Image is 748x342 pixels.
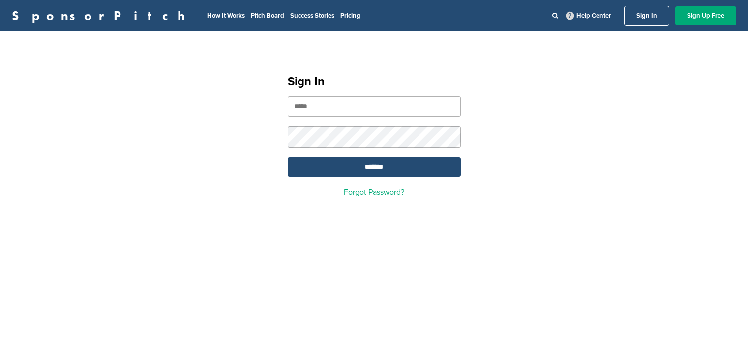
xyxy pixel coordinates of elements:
a: Forgot Password? [344,187,404,197]
a: Sign Up Free [675,6,736,25]
a: SponsorPitch [12,9,191,22]
a: Pitch Board [251,12,284,20]
a: Success Stories [290,12,334,20]
a: How It Works [207,12,245,20]
a: Help Center [564,10,613,22]
a: Pricing [340,12,360,20]
h1: Sign In [288,73,461,91]
a: Sign In [624,6,669,26]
